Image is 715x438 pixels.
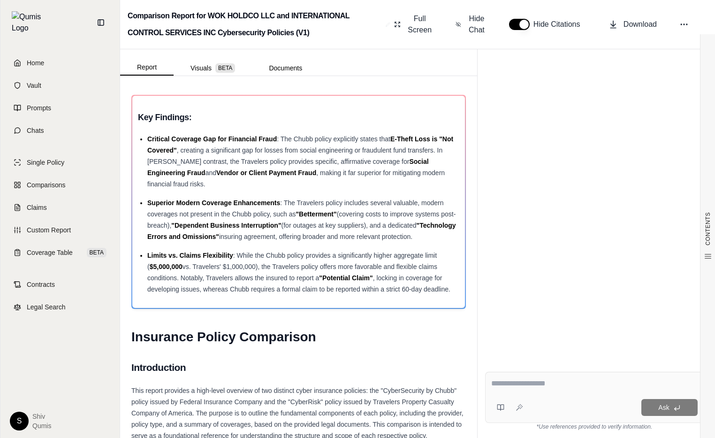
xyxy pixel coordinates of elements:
[147,199,444,218] span: : The Travelers policy includes several valuable, modern coverages not present in the Chubb polic...
[93,15,108,30] button: Collapse sidebar
[171,222,281,229] span: "Dependent Business Interruption"
[6,197,114,218] a: Claims
[147,252,437,270] span: : While the Chubb policy provides a significantly higher aggregate limit (
[533,19,586,30] span: Hide Citations
[6,120,114,141] a: Chats
[605,15,661,34] button: Download
[147,222,456,240] span: "Technology Errors and Omissions"
[27,81,41,90] span: Vault
[27,203,47,212] span: Claims
[6,53,114,73] a: Home
[390,9,437,39] button: Full Screen
[6,274,114,295] a: Contracts
[6,75,114,96] a: Vault
[6,175,114,195] a: Comparisons
[641,399,698,416] button: Ask
[704,212,712,246] span: CONTENTS
[215,63,235,73] span: BETA
[27,126,44,135] span: Chats
[174,61,252,76] button: Visuals
[147,146,442,165] span: , creating a significant gap for losses from social engineering or fraudulent fund transfers. In ...
[624,19,657,30] span: Download
[27,302,66,312] span: Legal Search
[6,297,114,317] a: Legal Search
[205,169,216,177] span: and
[219,233,412,240] span: insuring agreement, offering broader and more relevant protection.
[150,263,183,270] span: $5,000,000
[216,169,316,177] span: Vendor or Client Payment Fraud
[452,9,490,39] button: Hide Chat
[277,135,390,143] span: : The Chubb policy explicitly states that
[147,252,233,259] span: Limits vs. Claims Flexibility
[485,423,704,430] div: *Use references provided to verify information.
[32,412,51,421] span: Shiv
[6,220,114,240] a: Custom Report
[281,222,417,229] span: (for outages at key suppliers), and a dedicated
[27,158,64,167] span: Single Policy
[296,210,336,218] span: "Betterment"
[12,11,47,34] img: Qumis Logo
[87,248,106,257] span: BETA
[131,358,466,377] h2: Introduction
[147,263,437,282] span: vs. Travelers' $1,000,000), the Travelers policy offers more favorable and flexible claims condit...
[6,152,114,173] a: Single Policy
[147,199,280,207] span: Superior Modern Coverage Enhancements
[27,225,71,235] span: Custom Report
[6,242,114,263] a: Coverage TableBETA
[27,58,44,68] span: Home
[27,248,73,257] span: Coverage Table
[467,13,487,36] span: Hide Chat
[32,421,51,430] span: Qumis
[128,8,382,41] h2: Comparison Report for WOK HOLDCO LLC and INTERNATIONAL CONTROL SERVICES INC Cybersecurity Policie...
[658,404,669,411] span: Ask
[319,274,373,282] span: "Potential Claim"
[120,60,174,76] button: Report
[147,135,277,143] span: Critical Coverage Gap for Financial Fraud
[406,13,433,36] span: Full Screen
[252,61,319,76] button: Documents
[27,180,65,190] span: Comparisons
[6,98,114,118] a: Prompts
[138,109,459,126] h3: Key Findings:
[131,324,466,350] h1: Insurance Policy Comparison
[27,280,55,289] span: Contracts
[10,412,29,430] div: S
[27,103,51,113] span: Prompts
